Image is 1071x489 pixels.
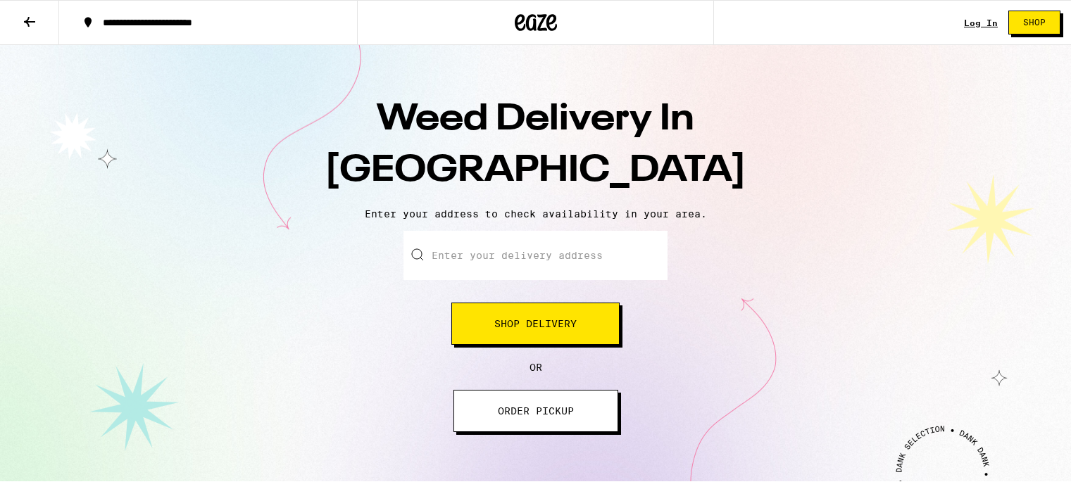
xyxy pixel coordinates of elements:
span: Shop Delivery [494,319,577,329]
button: ORDER PICKUP [453,390,618,432]
span: ORDER PICKUP [498,406,574,416]
p: Enter your address to check availability in your area. [14,208,1057,220]
h1: Weed Delivery In [289,94,782,197]
a: Log In [964,18,998,27]
span: [GEOGRAPHIC_DATA] [325,153,746,189]
input: Enter your delivery address [403,231,668,280]
button: Shop [1008,11,1060,34]
span: Shop [1023,18,1046,27]
span: OR [530,362,542,373]
button: Shop Delivery [451,303,620,345]
a: Shop [998,11,1071,34]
